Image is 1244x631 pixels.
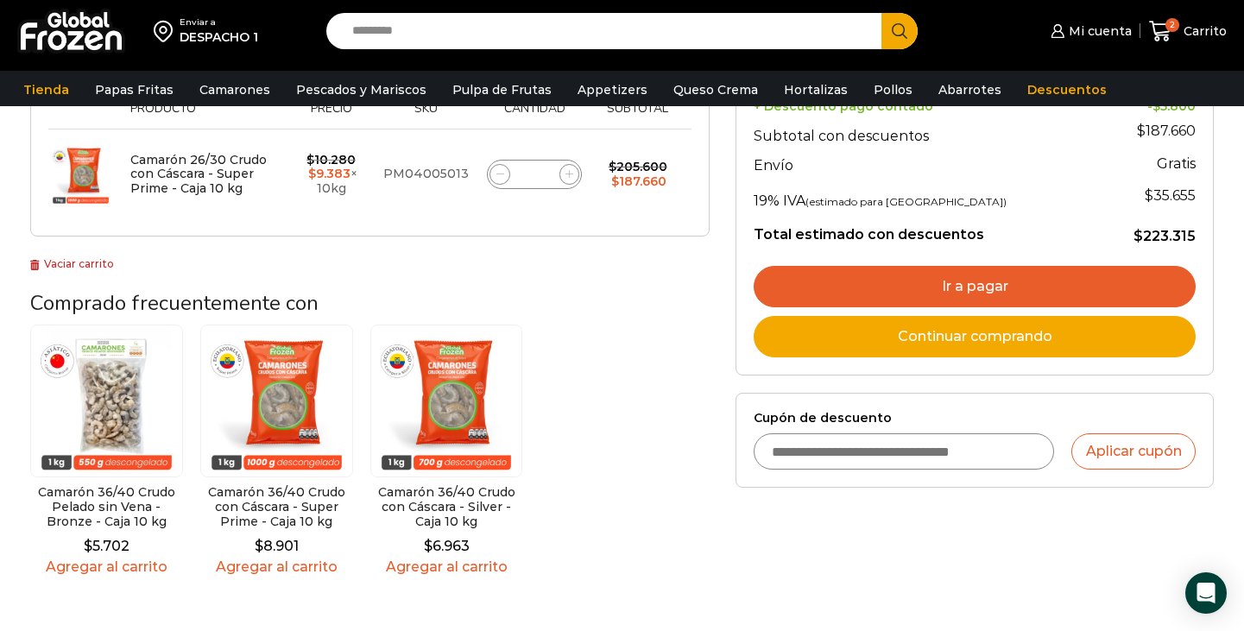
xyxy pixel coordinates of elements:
span: $ [611,174,619,189]
div: Enviar a [180,16,258,28]
th: Sku [375,102,477,129]
button: Search button [881,13,918,49]
a: Continuar comprando [754,316,1196,357]
bdi: 5.702 [84,538,129,554]
span: $ [84,538,92,554]
bdi: 10.280 [306,152,356,167]
span: $ [609,159,616,174]
a: Agregar al carrito [370,558,523,575]
span: $ [306,152,314,167]
a: Agregar al carrito [30,558,183,575]
td: × 10kg [287,129,375,219]
a: Pollos [865,73,921,106]
h2: Camarón 36/40 Crudo con Cáscara - Super Prime - Caja 10 kg [200,485,353,528]
a: Descuentos [1019,73,1115,106]
span: $ [255,538,263,554]
bdi: 205.600 [609,159,667,174]
bdi: 9.383 [308,166,350,181]
a: Abarrotes [930,73,1010,106]
a: Papas Fritas [86,73,182,106]
span: $ [1145,187,1153,204]
a: Appetizers [569,73,656,106]
strong: Gratis [1157,155,1196,172]
th: Total estimado con descuentos [754,213,1098,246]
small: (estimado para [GEOGRAPHIC_DATA]) [805,195,1007,208]
bdi: 187.660 [611,174,666,189]
a: Pescados y Mariscos [287,73,435,106]
span: Carrito [1179,22,1227,40]
label: Cupón de descuento [754,411,1196,426]
img: address-field-icon.svg [154,16,180,46]
a: Vaciar carrito [30,257,114,270]
th: Producto [122,102,287,129]
bdi: 6.963 [424,538,470,554]
input: Product quantity [522,162,546,186]
a: Pulpa de Frutas [444,73,560,106]
th: Subtotal con descuentos [754,114,1098,148]
span: 2 [1165,18,1179,32]
bdi: 187.660 [1137,123,1196,139]
td: PM04005013 [375,129,477,219]
a: Mi cuenta [1046,14,1131,48]
th: Envío [754,148,1098,179]
span: $ [424,538,433,554]
h2: Camarón 36/40 Crudo con Cáscara - Silver - Caja 10 kg [370,485,523,528]
th: Precio [287,102,375,129]
th: 19% IVA [754,179,1098,213]
bdi: 8.901 [255,538,299,554]
a: 2 Carrito [1149,11,1227,52]
button: Aplicar cupón [1071,433,1196,470]
span: Mi cuenta [1064,22,1132,40]
span: Comprado frecuentemente con [30,289,319,317]
a: Camarones [191,73,279,106]
span: $ [1133,228,1143,244]
th: Cantidad [477,102,593,129]
a: Ir a pagar [754,266,1196,307]
a: Tienda [15,73,78,106]
span: $ [1137,123,1146,139]
span: 35.655 [1145,187,1196,204]
a: Camarón 26/30 Crudo con Cáscara - Super Prime - Caja 10 kg [130,152,267,197]
a: Hortalizas [775,73,856,106]
div: Open Intercom Messenger [1185,572,1227,614]
a: Agregar al carrito [200,558,353,575]
th: Subtotal [592,102,683,129]
h2: Camarón 36/40 Crudo Pelado sin Vena - Bronze - Caja 10 kg [30,485,183,528]
div: DESPACHO 1 [180,28,258,46]
bdi: 223.315 [1133,228,1196,244]
span: $ [308,166,316,181]
a: Queso Crema [665,73,767,106]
